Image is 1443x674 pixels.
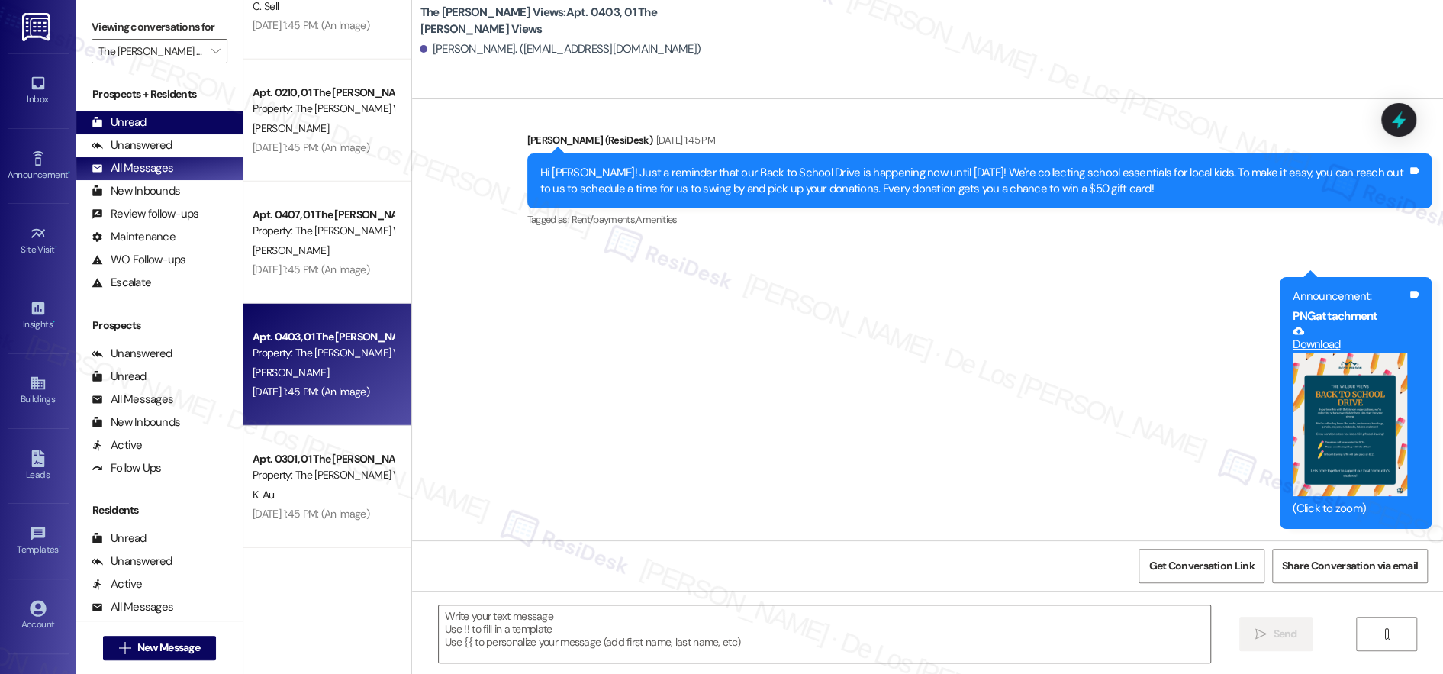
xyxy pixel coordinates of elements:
i:  [119,642,130,654]
span: New Message [137,640,200,656]
span: [PERSON_NAME] [253,243,329,257]
div: Unread [92,369,147,385]
div: Apt. 0301, 01 The [PERSON_NAME] Views [253,451,394,467]
input: All communities [98,39,203,63]
span: • [59,542,61,553]
span: • [53,317,55,327]
span: Get Conversation Link [1148,558,1254,574]
button: Share Conversation via email [1272,549,1428,583]
i:  [1255,628,1267,640]
div: Property: The [PERSON_NAME] Views [253,345,394,361]
div: New Inbounds [92,183,180,199]
span: K. Au [253,488,275,501]
i:  [1381,628,1393,640]
div: Residents [76,502,243,518]
a: Buildings [8,370,69,411]
div: Tagged as: [527,208,1432,231]
div: All Messages [92,392,173,408]
div: Apt. 0210, 01 The [PERSON_NAME] Views [253,85,394,101]
div: [PERSON_NAME]. ([EMAIL_ADDRESS][DOMAIN_NAME]) [420,41,701,57]
div: Prospects [76,318,243,334]
div: Announcement: [1293,289,1407,305]
span: Share Conversation via email [1282,558,1418,574]
div: [PERSON_NAME] (ResiDesk) [527,132,1432,153]
span: Rent/payments , [571,213,636,226]
img: ResiDesk Logo [22,13,53,41]
div: Property: The [PERSON_NAME] Views [253,101,394,117]
div: [DATE] 1:45 PM [652,132,715,148]
div: Unanswered [92,137,172,153]
span: Amenities [636,213,677,226]
div: [DATE] 1:45 PM: (An Image) [253,263,369,276]
div: Unread [92,114,147,131]
div: Property: The [PERSON_NAME] Views [253,223,394,239]
a: Site Visit • [8,221,69,262]
span: [PERSON_NAME] [253,366,329,379]
div: Escalate [92,275,151,291]
div: [DATE] 1:45 PM: (An Image) [253,385,369,398]
span: • [68,167,70,178]
span: [PERSON_NAME] [253,121,329,135]
span: Send [1273,626,1296,642]
div: Active [92,437,143,453]
div: Unanswered [92,346,172,362]
div: Maintenance [92,229,176,245]
i:  [211,45,220,57]
a: Account [8,595,69,637]
div: Active [92,576,143,592]
button: New Message [103,636,216,660]
a: Templates • [8,521,69,562]
b: PNG attachment [1293,308,1377,324]
div: Apt. 0407, 01 The [PERSON_NAME] Views [253,207,394,223]
b: The [PERSON_NAME] Views: Apt. 0403, 01 The [PERSON_NAME] Views [420,5,725,37]
div: [DATE] 1:45 PM: (An Image) [253,140,369,154]
div: New Inbounds [92,414,180,431]
div: (Click to zoom) [1293,501,1407,517]
div: Hi [PERSON_NAME]! Just a reminder that our Back to School Drive is happening now until [DATE]! We... [540,165,1407,198]
a: Leads [8,446,69,487]
div: All Messages [92,160,173,176]
div: [DATE] 1:45 PM: (An Image) [253,18,369,32]
div: Follow Ups [92,460,162,476]
a: Download [1293,325,1407,352]
button: Get Conversation Link [1139,549,1264,583]
div: Property: The [PERSON_NAME] Views [253,467,394,483]
span: • [55,242,57,253]
div: WO Follow-ups [92,252,185,268]
div: Apt. 0403, 01 The [PERSON_NAME] Views [253,329,394,345]
a: Insights • [8,295,69,337]
div: All Messages [92,599,173,615]
button: Send [1239,617,1313,651]
div: [DATE] 1:45 PM: (An Image) [253,507,369,521]
div: Unanswered [92,553,172,569]
label: Viewing conversations for [92,15,227,39]
div: Prospects + Residents [76,86,243,102]
div: Review follow-ups [92,206,198,222]
a: Inbox [8,70,69,111]
button: Zoom image [1293,353,1407,496]
div: Unread [92,530,147,547]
